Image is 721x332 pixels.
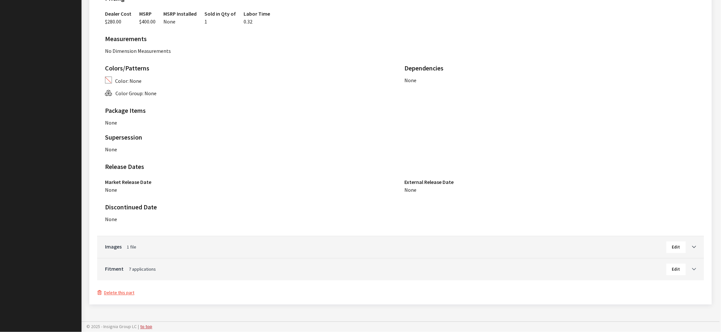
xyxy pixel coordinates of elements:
h3: Dealer Cost [105,10,131,18]
span: None [105,216,117,222]
span: No Dimension Measurements [105,48,171,54]
h2: Dependencies [405,63,697,73]
h2: Supersession [105,132,397,142]
h3: MSRP [139,10,156,18]
span: None [105,187,117,193]
span: None [405,187,417,193]
span: Color Group: None [115,90,157,97]
span: Edit [672,266,680,272]
a: Fitment7 applications [105,265,667,273]
a: Images1 file [105,243,667,251]
a: to top [140,324,152,330]
span: $280.00 [105,18,121,25]
h2: Package Items [105,106,696,115]
h2: Release Dates [105,162,696,172]
button: Edit Fitment [667,264,686,275]
span: Edit [672,244,680,250]
span: None [163,18,175,25]
h3: Sold in Qty of [204,10,236,18]
span: 1 file [127,244,136,250]
h3: MSRP Installed [163,10,197,18]
span: 7 applications [129,266,156,272]
button: Delete this part [97,289,135,297]
span: © 2025 - Insignia Group LC [86,324,137,330]
h3: Market Release Date [105,178,397,186]
h3: External Release Date [405,178,697,186]
h2: Colors/Patterns [105,63,397,73]
h2: Discontinued Date [105,202,397,212]
div: None [105,119,696,127]
a: Toggle Accordion [686,265,696,273]
h3: Labor Time [244,10,270,18]
button: Edit Images [667,242,686,253]
span: Color: None [115,78,142,84]
h2: Measurements [105,34,696,44]
span: None [405,77,417,83]
span: 0.32 [244,18,252,25]
span: | [138,324,139,330]
span: None [105,146,117,153]
div: 1 [204,18,236,25]
a: Toggle Accordion [686,243,696,251]
span: $400.00 [139,18,156,25]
